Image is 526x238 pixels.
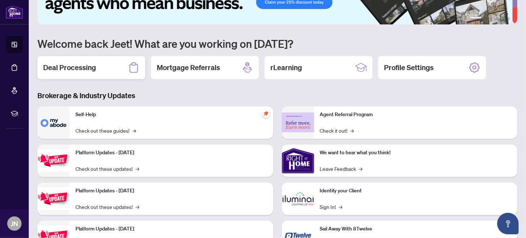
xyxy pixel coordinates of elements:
a: Leave Feedback→ [320,165,363,173]
span: → [351,127,354,134]
button: 5 [502,17,504,20]
p: Identify your Client [320,187,512,195]
span: → [136,203,139,211]
span: → [132,127,136,134]
img: Platform Updates - July 8, 2025 [37,187,70,210]
span: JN [11,219,18,229]
img: Self-Help [37,106,70,139]
p: Sail Away With 8Twelve [320,225,512,233]
button: 3 [490,17,493,20]
span: → [359,165,363,173]
p: Platform Updates - [DATE] [76,149,267,157]
h2: Deal Processing [43,63,96,73]
span: → [136,165,139,173]
a: Sign In!→ [320,203,343,211]
img: logo [6,5,23,19]
p: Platform Updates - [DATE] [76,187,267,195]
h3: Brokerage & Industry Updates [37,91,517,101]
p: Self-Help [76,111,267,119]
button: 2 [484,17,487,20]
img: Identify your Client [282,183,314,215]
img: Agent Referral Program [282,113,314,132]
h2: rLearning [270,63,302,73]
span: pushpin [262,109,270,118]
a: Check out these guides!→ [76,127,136,134]
button: 6 [507,17,510,20]
p: Agent Referral Program [320,111,512,119]
img: Platform Updates - July 21, 2025 [37,149,70,172]
img: We want to hear what you think! [282,145,314,177]
button: 1 [470,17,481,20]
p: Platform Updates - [DATE] [76,225,267,233]
button: Open asap [497,213,519,234]
p: We want to hear what you think! [320,149,512,157]
span: → [339,203,343,211]
h1: Welcome back Jeet! What are you working on [DATE]? [37,37,517,50]
a: Check out these updates!→ [76,203,139,211]
a: Check out these updates!→ [76,165,139,173]
a: Check it out!→ [320,127,354,134]
h2: Profile Settings [384,63,434,73]
button: 4 [496,17,499,20]
h2: Mortgage Referrals [157,63,220,73]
